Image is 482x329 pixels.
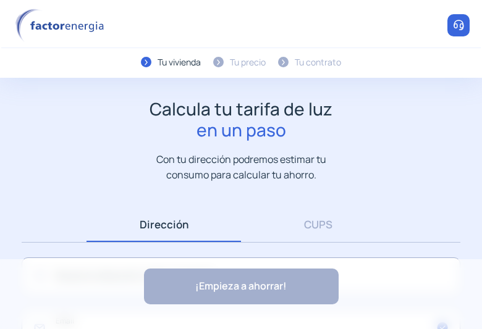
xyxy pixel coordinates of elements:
[87,207,241,242] a: Dirección
[12,9,111,43] img: logo factor
[144,152,339,182] p: Con tu dirección podremos estimar tu consumo para calcular tu ahorro.
[150,99,332,140] h1: Calcula tu tarifa de luz
[150,120,332,141] span: en un paso
[158,56,201,69] div: Tu vivienda
[241,207,395,242] a: CUPS
[295,56,341,69] div: Tu contrato
[230,56,266,69] div: Tu precio
[452,19,465,31] img: llamar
